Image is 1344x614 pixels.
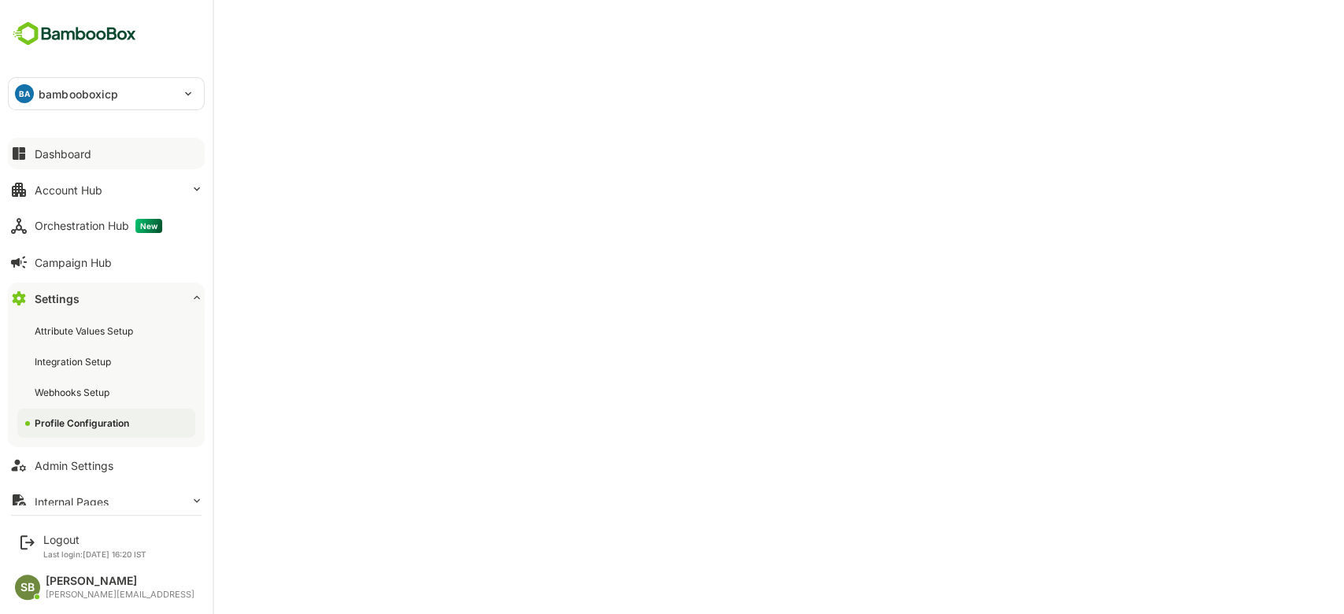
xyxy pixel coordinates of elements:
div: [PERSON_NAME] [46,575,194,588]
button: Admin Settings [8,449,205,481]
div: Internal Pages [35,495,109,509]
div: Orchestration Hub [35,219,162,233]
div: Webhooks Setup [35,386,113,399]
div: Campaign Hub [35,256,112,269]
div: Integration Setup [35,355,114,368]
div: Dashboard [35,147,91,161]
div: BA [15,84,34,103]
div: SB [15,575,40,600]
div: Attribute Values Setup [35,324,136,338]
button: Campaign Hub [8,246,205,278]
button: Orchestration HubNew [8,210,205,242]
div: [PERSON_NAME][EMAIL_ADDRESS] [46,590,194,600]
div: Logout [43,533,146,546]
button: Account Hub [8,174,205,205]
div: BAbambooboxicp [9,78,204,109]
button: Settings [8,283,205,314]
p: Last login: [DATE] 16:20 IST [43,549,146,559]
div: Account Hub [35,183,102,197]
div: Admin Settings [35,459,113,472]
button: Dashboard [8,138,205,169]
button: Internal Pages [8,486,205,517]
div: Profile Configuration [35,416,132,430]
img: BambooboxFullLogoMark.5f36c76dfaba33ec1ec1367b70bb1252.svg [8,19,141,49]
div: Settings [35,292,80,305]
p: bambooboxicp [39,86,119,102]
span: New [135,219,162,233]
